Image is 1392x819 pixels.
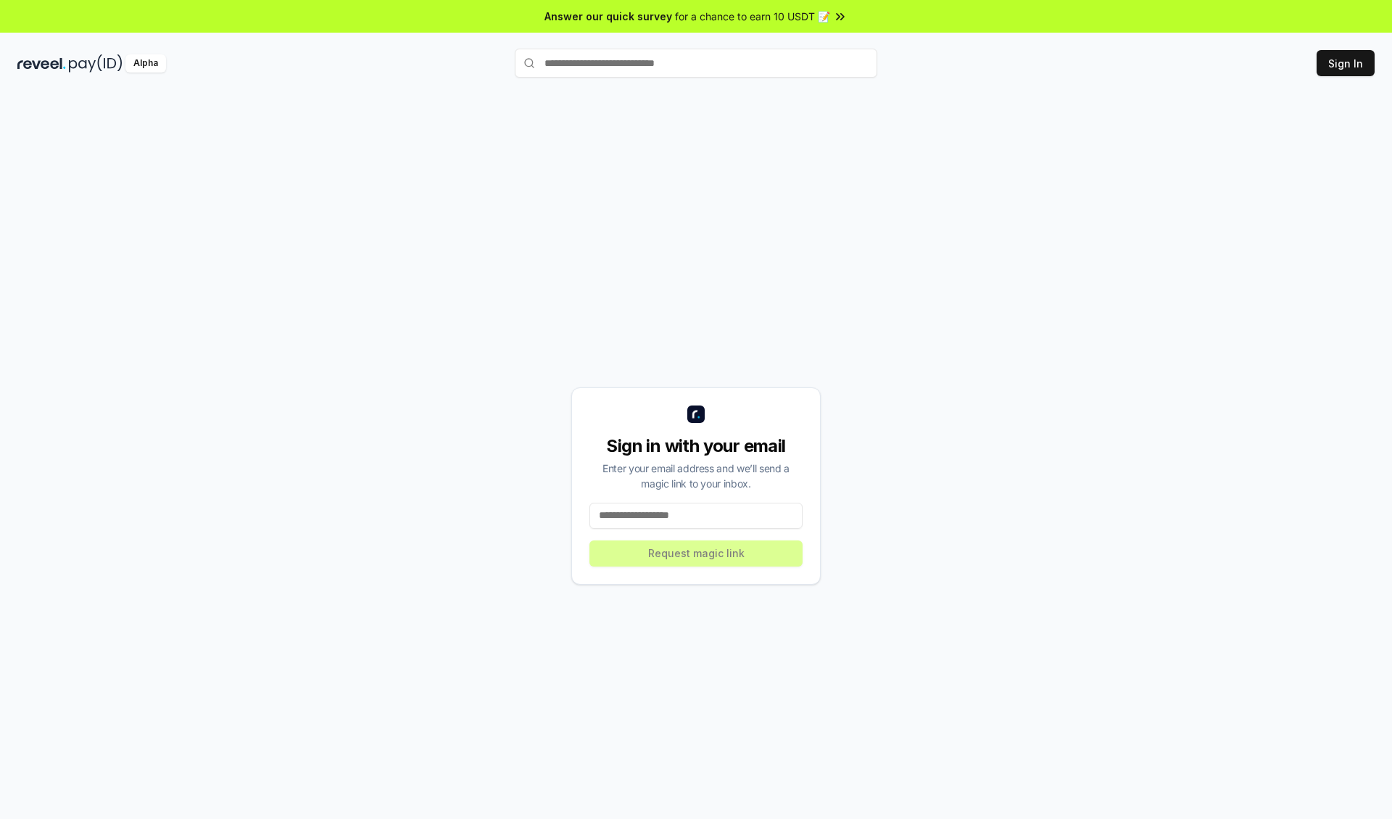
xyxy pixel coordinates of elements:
img: reveel_dark [17,54,66,73]
img: logo_small [687,406,705,423]
div: Sign in with your email [589,435,803,458]
div: Enter your email address and we’ll send a magic link to your inbox. [589,461,803,491]
img: pay_id [69,54,123,73]
button: Sign In [1317,50,1375,76]
span: for a chance to earn 10 USDT 📝 [675,9,830,24]
span: Answer our quick survey [544,9,672,24]
div: Alpha [125,54,166,73]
